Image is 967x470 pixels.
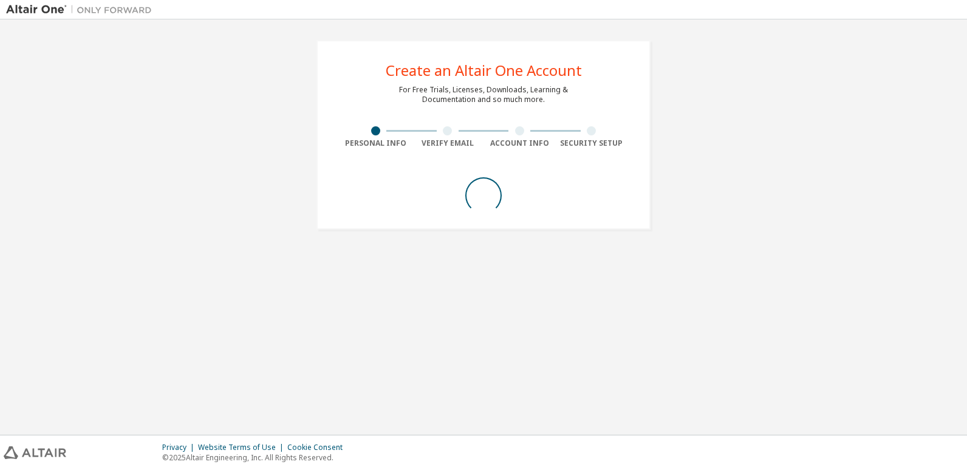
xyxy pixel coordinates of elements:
[162,452,350,463] p: © 2025 Altair Engineering, Inc. All Rights Reserved.
[399,85,568,104] div: For Free Trials, Licenses, Downloads, Learning & Documentation and so much more.
[340,138,412,148] div: Personal Info
[162,443,198,452] div: Privacy
[6,4,158,16] img: Altair One
[556,138,628,148] div: Security Setup
[386,63,582,78] div: Create an Altair One Account
[4,446,66,459] img: altair_logo.svg
[198,443,287,452] div: Website Terms of Use
[412,138,484,148] div: Verify Email
[287,443,350,452] div: Cookie Consent
[483,138,556,148] div: Account Info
